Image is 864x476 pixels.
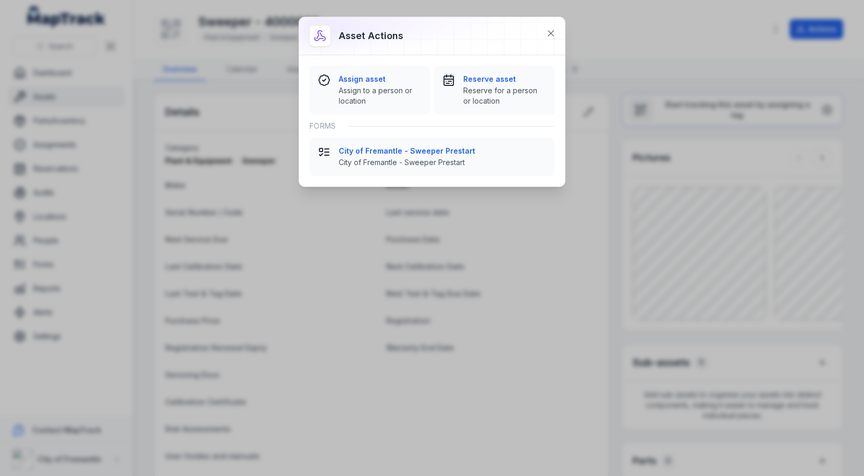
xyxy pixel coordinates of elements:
[310,66,430,115] button: Assign assetAssign to a person or location
[463,85,546,106] span: Reserve for a person or location
[310,115,554,137] div: Forms
[339,146,546,156] strong: City of Fremantle - Sweeper Prestart
[434,66,554,115] button: Reserve assetReserve for a person or location
[339,29,403,43] h3: Asset actions
[339,85,422,106] span: Assign to a person or location
[339,157,546,168] span: City of Fremantle - Sweeper Prestart
[339,74,422,84] strong: Assign asset
[310,137,554,176] button: City of Fremantle - Sweeper PrestartCity of Fremantle - Sweeper Prestart
[463,74,546,84] strong: Reserve asset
